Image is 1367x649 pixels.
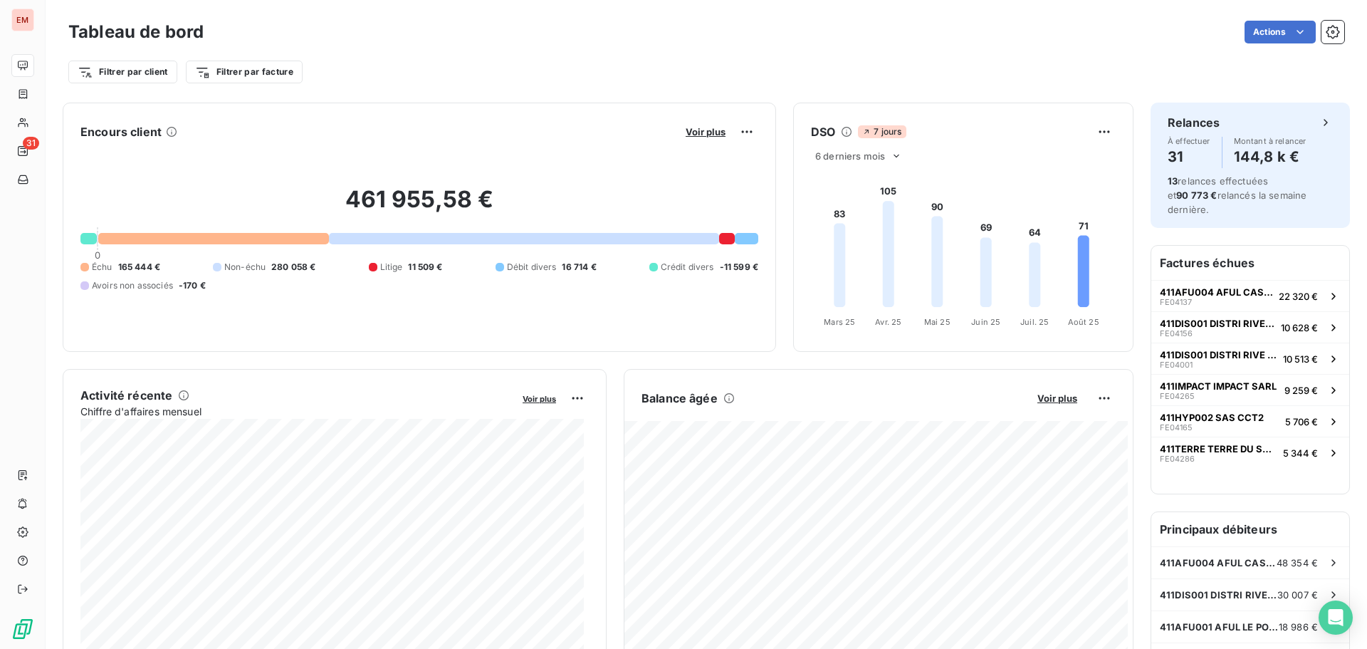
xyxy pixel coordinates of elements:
[1151,374,1349,405] button: 411IMPACT IMPACT SARLFE042659 259 €
[1281,322,1318,333] span: 10 628 €
[186,61,303,83] button: Filtrer par facture
[681,125,730,138] button: Voir plus
[875,317,901,327] tspan: Avr. 25
[1151,405,1349,437] button: 411HYP002 SAS CCT2FE041655 706 €
[507,261,557,274] span: Débit divers
[523,394,556,404] span: Voir plus
[271,261,315,274] span: 280 058 €
[518,392,560,405] button: Voir plus
[1168,175,1306,215] span: relances effectuées et relancés la semaine dernière.
[380,261,403,274] span: Litige
[1151,311,1349,343] button: 411DIS001 DISTRI RIVE GAUCHEFE0415610 628 €
[1160,443,1277,455] span: 411TERRE TERRE DU SUD CONSTRUCTIONS
[1168,114,1220,131] h6: Relances
[1160,412,1264,423] span: 411HYP002 SAS CCT2
[1160,298,1192,306] span: FE04137
[408,261,442,274] span: 11 509 €
[1277,589,1318,601] span: 30 007 €
[80,185,758,228] h2: 461 955,58 €
[1160,349,1277,360] span: 411DIS001 DISTRI RIVE GAUCHE
[1283,353,1318,365] span: 10 513 €
[11,618,34,640] img: Logo LeanPay
[1279,291,1318,302] span: 22 320 €
[720,261,758,274] span: -11 599 €
[118,261,160,274] span: 165 444 €
[1277,557,1318,568] span: 48 354 €
[23,137,39,150] span: 31
[224,261,266,274] span: Non-échu
[1160,318,1275,329] span: 411DIS001 DISTRI RIVE GAUCHE
[1160,392,1195,400] span: FE04265
[1160,423,1193,432] span: FE04165
[1020,317,1049,327] tspan: Juil. 25
[1033,392,1081,405] button: Voir plus
[1160,455,1195,463] span: FE04286
[80,123,162,140] h6: Encours client
[1160,621,1279,633] span: 411AFU001 AFUL LE PORT SACRE COEUR
[1176,189,1217,201] span: 90 773 €
[80,387,172,404] h6: Activité récente
[1151,512,1349,546] h6: Principaux débiteurs
[661,261,714,274] span: Crédit divers
[1245,21,1316,43] button: Actions
[11,9,34,31] div: EM
[1234,145,1306,168] h4: 144,8 k €
[1283,447,1318,459] span: 5 344 €
[641,390,718,407] h6: Balance âgée
[80,404,513,419] span: Chiffre d'affaires mensuel
[1160,380,1277,392] span: 411IMPACT IMPACT SARL
[1151,246,1349,280] h6: Factures échues
[1160,589,1277,601] span: 411DIS001 DISTRI RIVE GAUCHE
[1160,286,1273,298] span: 411AFU004 AFUL CASABONA
[815,150,885,162] span: 6 derniers mois
[1168,145,1210,168] h4: 31
[1279,621,1318,633] span: 18 986 €
[92,261,112,274] span: Échu
[1160,557,1277,568] span: 411AFU004 AFUL CASABONA
[1234,137,1306,145] span: Montant à relancer
[1068,317,1099,327] tspan: Août 25
[68,19,204,45] h3: Tableau de bord
[11,140,33,162] a: 31
[971,317,1000,327] tspan: Juin 25
[1168,137,1210,145] span: À effectuer
[92,279,173,292] span: Avoirs non associés
[179,279,206,292] span: -170 €
[1319,601,1353,635] div: Open Intercom Messenger
[562,261,596,274] span: 16 714 €
[1160,329,1193,338] span: FE04156
[1160,360,1193,369] span: FE04001
[1285,416,1318,427] span: 5 706 €
[1284,385,1318,396] span: 9 259 €
[1151,343,1349,374] button: 411DIS001 DISTRI RIVE GAUCHEFE0400110 513 €
[68,61,177,83] button: Filtrer par client
[1168,175,1178,187] span: 13
[924,317,950,327] tspan: Mai 25
[858,125,906,138] span: 7 jours
[95,249,100,261] span: 0
[811,123,835,140] h6: DSO
[1037,393,1077,404] span: Voir plus
[1151,437,1349,468] button: 411TERRE TERRE DU SUD CONSTRUCTIONSFE042865 344 €
[686,126,726,137] span: Voir plus
[1151,280,1349,311] button: 411AFU004 AFUL CASABONAFE0413722 320 €
[824,317,855,327] tspan: Mars 25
